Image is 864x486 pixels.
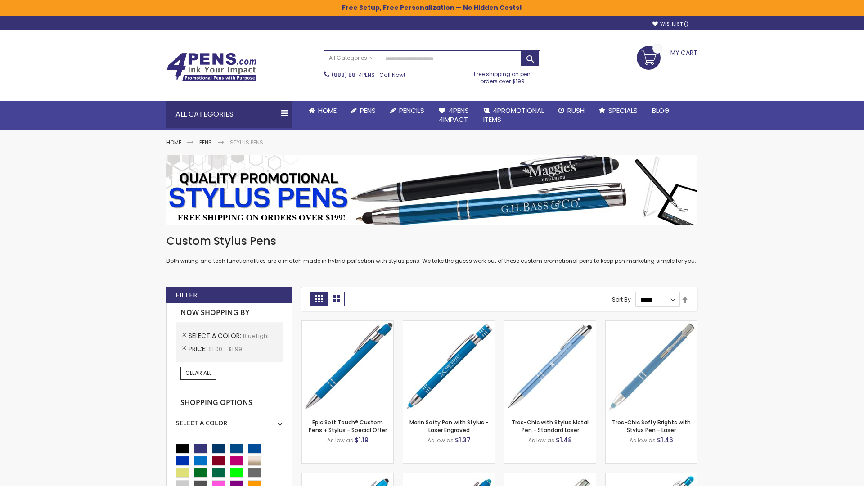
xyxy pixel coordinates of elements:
span: As low as [327,436,353,444]
div: Both writing and tech functionalities are a match made in hybrid perfection with stylus pens. We ... [166,234,697,265]
span: 4Pens 4impact [439,106,469,124]
a: Rush [551,101,592,121]
a: Pens [199,139,212,146]
a: Blog [645,101,677,121]
span: As low as [630,436,656,444]
img: Tres-Chic Softy Brights with Stylus Pen - Laser-Blue - Light [606,321,697,412]
span: Pens [360,106,376,115]
span: Specials [608,106,638,115]
span: Clear All [185,369,211,377]
strong: Now Shopping by [176,303,283,322]
span: $1.46 [657,436,673,445]
a: (888) 88-4PENS [332,71,375,79]
a: Wishlist [652,21,688,27]
span: $1.48 [556,436,572,445]
a: Pencils [383,101,432,121]
span: Rush [567,106,585,115]
a: Tres-Chic with Stylus Metal Pen - Standard Laser [512,418,589,433]
img: 4Pens Custom Pens and Promotional Products [166,53,256,81]
span: $1.19 [355,436,369,445]
a: Ellipse Softy Brights with Stylus Pen - Laser-Blue - Light [403,472,495,480]
a: 4P-MS8B-Blue - Light [302,320,393,328]
span: Blue Light [243,332,269,340]
strong: Stylus Pens [230,139,263,146]
span: Pencils [399,106,424,115]
img: Tres-Chic with Stylus Metal Pen - Standard Laser-Blue - Light [504,321,596,412]
a: Specials [592,101,645,121]
span: As low as [427,436,454,444]
a: 4PROMOTIONALITEMS [476,101,551,130]
span: Blog [652,106,670,115]
a: Tres-Chic with Stylus Metal Pen - Standard Laser-Blue - Light [504,320,596,328]
span: $1.37 [455,436,471,445]
a: Pens [344,101,383,121]
span: 4PROMOTIONAL ITEMS [483,106,544,124]
img: Stylus Pens [166,155,697,225]
a: Tres-Chic Softy Brights with Stylus Pen - Laser [612,418,691,433]
a: Tres-Chic Softy Brights with Stylus Pen - Laser-Blue - Light [606,320,697,328]
span: $1.00 - $1.99 [208,345,242,353]
strong: Grid [310,292,328,306]
span: As low as [528,436,554,444]
img: Marin Softy Pen with Stylus - Laser Engraved-Blue - Light [403,321,495,412]
a: Phoenix Softy Brights with Stylus Pen - Laser-Blue - Light [606,472,697,480]
a: Home [166,139,181,146]
strong: Shopping Options [176,393,283,413]
a: Tres-Chic Touch Pen - Standard Laser-Blue - Light [504,472,596,480]
label: Sort By [612,296,631,303]
span: All Categories [329,54,374,62]
a: All Categories [324,51,378,66]
span: Home [318,106,337,115]
a: Clear All [180,367,216,379]
span: Price [189,344,208,353]
strong: Filter [175,290,198,300]
img: 4P-MS8B-Blue - Light [302,321,393,412]
span: - Call Now! [332,71,405,79]
a: Marin Softy Pen with Stylus - Laser Engraved-Blue - Light [403,320,495,328]
a: 4Pens4impact [432,101,476,130]
div: All Categories [166,101,292,128]
a: Marin Softy Pen with Stylus - Laser Engraved [409,418,489,433]
h1: Custom Stylus Pens [166,234,697,248]
a: Ellipse Stylus Pen - Standard Laser-Blue - Light [302,472,393,480]
a: Home [301,101,344,121]
div: Free shipping on pen orders over $199 [465,67,540,85]
a: Epic Soft Touch® Custom Pens + Stylus - Special Offer [309,418,387,433]
span: Select A Color [189,331,243,340]
div: Select A Color [176,412,283,427]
